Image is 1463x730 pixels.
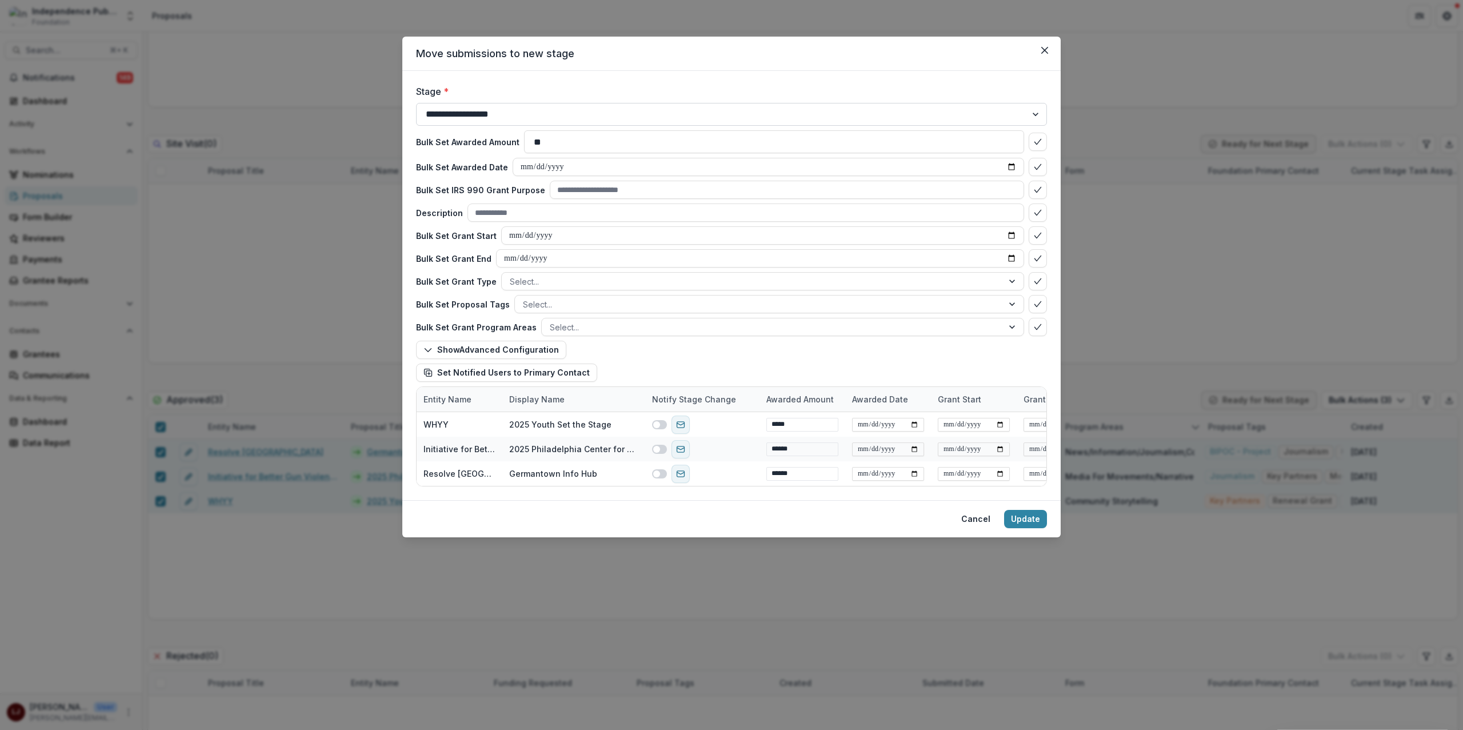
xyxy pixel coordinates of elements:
div: Display Name [502,393,571,405]
button: bulk-confirm-option [1029,295,1047,313]
div: Grant End [1017,393,1070,405]
header: Move submissions to new stage [402,37,1061,71]
button: Close [1036,41,1054,59]
button: bulk-confirm-option [1029,158,1047,176]
button: bulk-confirm-option [1029,226,1047,245]
div: Initiative for Better Gun Violence Reporting [423,443,495,455]
div: Display Name [502,387,645,412]
button: bulk-confirm-option [1029,318,1047,336]
p: Bulk Set Awarded Date [416,161,508,173]
p: Description [416,207,463,219]
button: send-email [671,440,690,458]
div: Grant Start [931,393,988,405]
div: Grant Start [931,387,1017,412]
div: Grant End [1017,387,1102,412]
button: Update [1004,510,1047,528]
div: Entity Name [417,393,478,405]
div: 2025 Youth Set the Stage [509,418,611,430]
p: Bulk Set Awarded Amount [416,136,519,148]
div: Resolve [GEOGRAPHIC_DATA] [423,468,495,480]
div: Notify Stage Change [645,387,760,412]
div: Awarded Date [845,387,931,412]
button: bulk-confirm-option [1029,181,1047,199]
div: Awarded Date [845,393,915,405]
p: Bulk Set Proposal Tags [416,298,510,310]
button: bulk-confirm-option [1029,204,1047,222]
button: Cancel [954,510,997,528]
p: Bulk Set Grant Program Areas [416,321,537,333]
label: Stage [416,85,1040,98]
button: send-email [671,465,690,483]
button: send-email [671,416,690,434]
button: bulk-confirm-option [1029,249,1047,268]
div: Awarded Amount [760,387,845,412]
div: Entity Name [417,387,502,412]
p: Bulk Set Grant End [416,253,491,265]
button: bulk-confirm-option [1029,272,1047,290]
button: bulk-confirm-option [1029,133,1047,151]
button: ShowAdvanced Configuration [416,341,566,359]
div: 2025 Philadelphia Center for Gun Violence Reporting [509,443,638,455]
div: Notify Stage Change [645,393,743,405]
div: Awarded Amount [760,393,841,405]
button: Set Notified Users to Primary Contact [416,364,597,382]
p: Bulk Set Grant Type [416,276,497,288]
p: Bulk Set IRS 990 Grant Purpose [416,184,545,196]
div: Germantown Info Hub [509,468,597,480]
p: Bulk Set Grant Start [416,230,497,242]
div: WHYY [423,418,449,430]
